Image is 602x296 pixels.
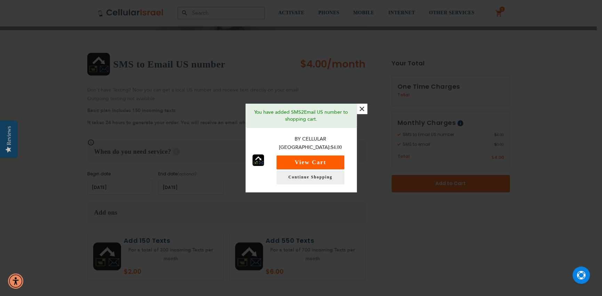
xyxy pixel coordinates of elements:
[251,109,352,123] p: You have added SMS2Email US number to shopping cart.
[276,155,344,169] button: View Cart
[331,145,342,150] span: $4.00
[357,104,367,114] button: ×
[6,126,12,145] div: Reviews
[8,273,23,289] div: Accessibility Menu
[271,135,350,152] p: By Cellular [GEOGRAPHIC_DATA]:
[276,170,344,184] a: Continue Shopping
